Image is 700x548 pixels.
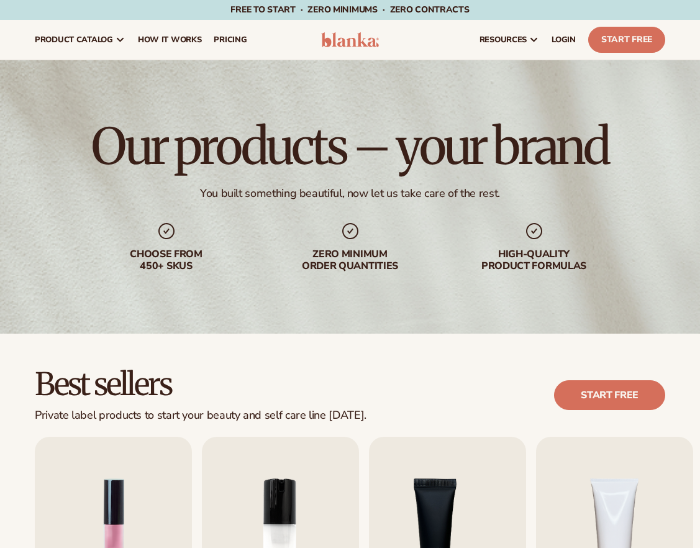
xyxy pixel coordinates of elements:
[91,122,608,171] h1: Our products – your brand
[271,249,430,272] div: Zero minimum order quantities
[554,380,665,410] a: Start free
[35,409,366,422] div: Private label products to start your beauty and self care line [DATE].
[545,20,582,60] a: LOGIN
[214,35,247,45] span: pricing
[138,35,202,45] span: How It Works
[588,27,665,53] a: Start Free
[473,20,545,60] a: resources
[552,35,576,45] span: LOGIN
[29,20,132,60] a: product catalog
[35,368,366,401] h2: Best sellers
[480,35,527,45] span: resources
[455,249,614,272] div: High-quality product formulas
[87,249,246,272] div: Choose from 450+ Skus
[132,20,208,60] a: How It Works
[200,186,500,201] div: You built something beautiful, now let us take care of the rest.
[35,35,113,45] span: product catalog
[207,20,253,60] a: pricing
[230,4,469,16] span: Free to start · ZERO minimums · ZERO contracts
[321,32,379,47] img: logo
